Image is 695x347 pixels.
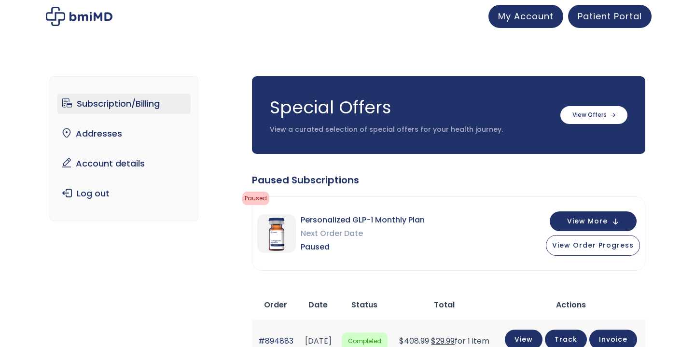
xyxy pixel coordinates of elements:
p: View a curated selection of special offers for your health journey. [270,125,551,135]
span: Next Order Date [301,227,425,240]
span: Patient Portal [578,10,642,22]
span: Total [434,299,455,310]
span: $ [431,335,436,347]
span: Order [264,299,287,310]
span: View Order Progress [552,240,634,250]
a: Addresses [57,124,191,144]
span: Actions [556,299,586,310]
span: 29.99 [431,335,455,347]
a: #894883 [258,335,293,347]
del: $408.99 [399,335,429,347]
nav: Account pages [50,76,199,221]
span: View More [567,218,608,224]
span: Date [308,299,328,310]
a: Patient Portal [568,5,652,28]
button: View Order Progress [546,235,640,256]
a: My Account [488,5,563,28]
a: Subscription/Billing [57,94,191,114]
span: Paused [301,240,425,254]
img: My account [46,7,112,26]
h3: Special Offers [270,96,551,120]
a: Log out [57,183,191,204]
div: Paused Subscriptions [252,173,645,187]
span: Status [351,299,377,310]
span: Personalized GLP-1 Monthly Plan [301,213,425,227]
span: Paused [242,192,269,205]
a: Account details [57,153,191,174]
img: Personalized GLP-1 Monthly Plan [257,214,296,253]
span: My Account [498,10,554,22]
button: View More [550,211,637,231]
time: [DATE] [305,335,332,347]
